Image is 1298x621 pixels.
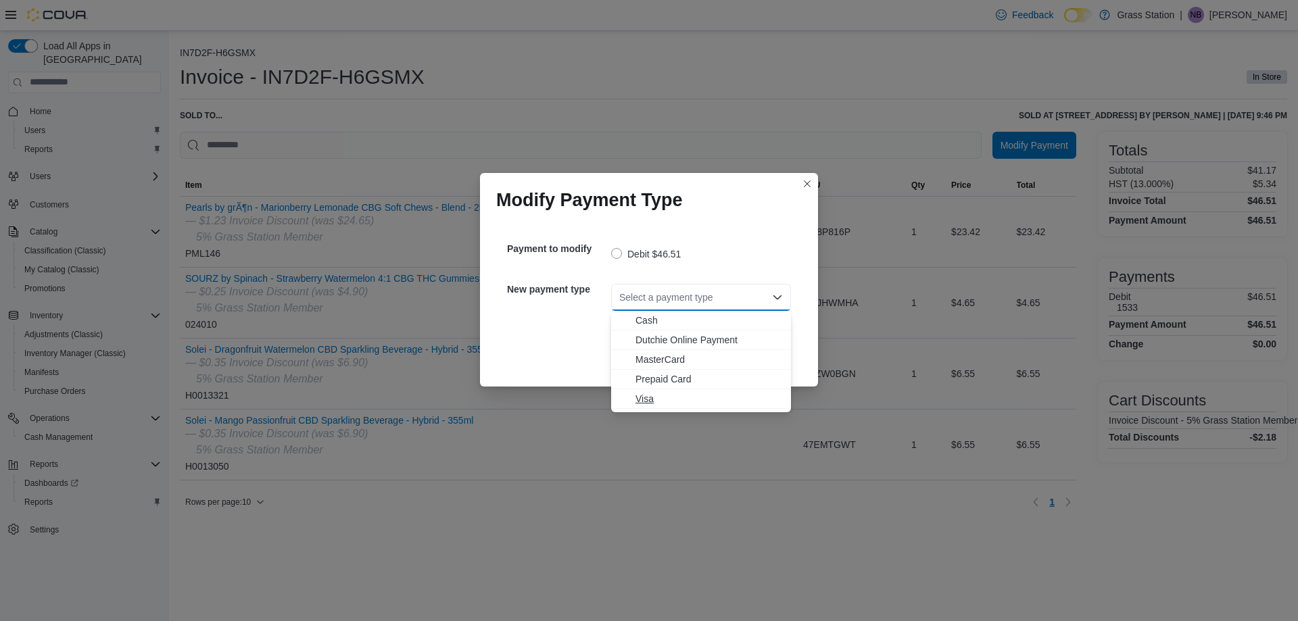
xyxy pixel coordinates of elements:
[611,370,791,389] button: Prepaid Card
[611,350,791,370] button: MasterCard
[611,311,791,409] div: Choose from the following options
[635,333,783,347] span: Dutchie Online Payment
[507,235,608,262] h5: Payment to modify
[496,189,683,211] h1: Modify Payment Type
[635,353,783,366] span: MasterCard
[507,276,608,303] h5: New payment type
[611,246,681,262] label: Debit $46.51
[611,330,791,350] button: Dutchie Online Payment
[635,392,783,405] span: Visa
[799,176,815,192] button: Closes this modal window
[635,372,783,386] span: Prepaid Card
[611,389,791,409] button: Visa
[635,314,783,327] span: Cash
[772,292,783,303] button: Close list of options
[619,289,621,305] input: Accessible screen reader label
[611,311,791,330] button: Cash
